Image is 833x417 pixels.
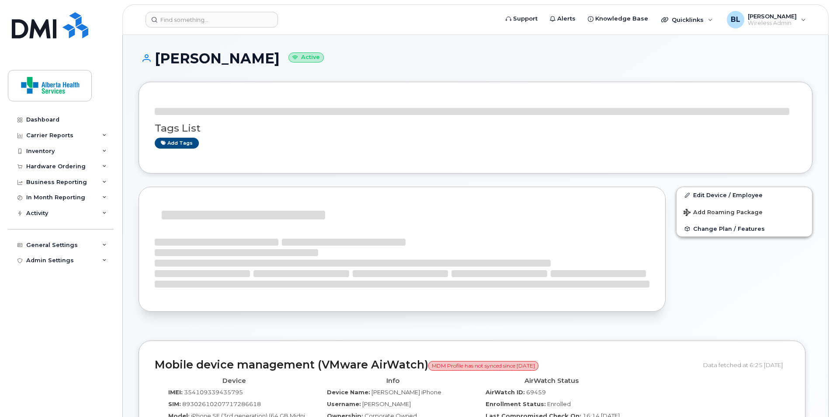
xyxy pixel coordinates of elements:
[155,123,796,134] h3: Tags List
[168,400,181,408] label: SIM:
[327,388,370,396] label: Device Name:
[371,389,441,396] span: [PERSON_NAME] iPhone
[547,400,571,407] span: Enrolled
[526,389,546,396] span: 69459
[161,377,307,385] h4: Device
[362,400,411,407] span: [PERSON_NAME]
[486,400,546,408] label: Enrollment Status:
[139,51,812,66] h1: [PERSON_NAME]
[288,52,324,63] small: Active
[327,400,361,408] label: Username:
[184,389,243,396] span: 354109339435795
[479,377,624,385] h4: AirWatch Status
[677,203,812,221] button: Add Roaming Package
[486,388,525,396] label: AirWatch ID:
[320,377,465,385] h4: Info
[182,400,261,407] span: 89302610207717286618
[428,361,538,371] span: MDM Profile has not synced since [DATE]
[693,226,765,232] span: Change Plan / Features
[677,221,812,236] button: Change Plan / Features
[703,357,789,373] div: Data fetched at 6:25 [DATE]
[155,138,199,149] a: Add tags
[168,388,183,396] label: IMEI:
[684,209,763,217] span: Add Roaming Package
[677,187,812,203] a: Edit Device / Employee
[155,359,697,371] h2: Mobile device management (VMware AirWatch)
